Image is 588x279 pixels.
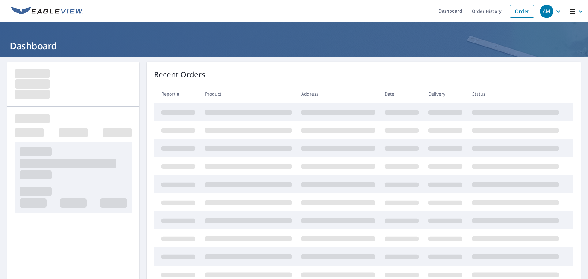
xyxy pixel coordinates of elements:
[200,85,296,103] th: Product
[154,85,200,103] th: Report #
[424,85,467,103] th: Delivery
[510,5,534,18] a: Order
[296,85,380,103] th: Address
[11,7,83,16] img: EV Logo
[380,85,424,103] th: Date
[540,5,553,18] div: AM
[467,85,563,103] th: Status
[7,40,581,52] h1: Dashboard
[154,69,205,80] p: Recent Orders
